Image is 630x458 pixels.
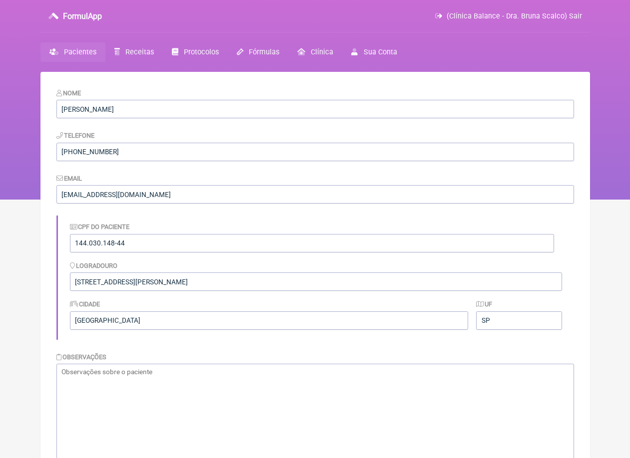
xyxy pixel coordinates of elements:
[56,175,82,182] label: Email
[288,42,342,62] a: Clínica
[476,311,562,330] input: UF
[70,234,554,252] input: Identificação do Paciente
[70,300,100,308] label: Cidade
[70,223,130,230] label: CPF do Paciente
[476,300,492,308] label: UF
[70,272,562,291] input: Logradouro
[56,132,95,139] label: Telefone
[56,185,574,204] input: paciente@email.com
[447,12,582,20] span: (Clínica Balance - Dra. Bruna Scalco) Sair
[70,262,118,269] label: Logradouro
[64,48,96,56] span: Pacientes
[105,42,163,62] a: Receitas
[125,48,154,56] span: Receitas
[163,42,228,62] a: Protocolos
[364,48,397,56] span: Sua Conta
[228,42,288,62] a: Fórmulas
[249,48,279,56] span: Fórmulas
[56,100,574,118] input: Nome do Paciente
[56,89,81,97] label: Nome
[435,12,582,20] a: (Clínica Balance - Dra. Bruna Scalco) Sair
[63,11,102,21] h3: FormulApp
[342,42,406,62] a: Sua Conta
[56,143,574,161] input: 21 9124 2137
[184,48,219,56] span: Protocolos
[311,48,333,56] span: Clínica
[40,42,105,62] a: Pacientes
[70,311,469,330] input: Cidade
[56,353,107,361] label: Observações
